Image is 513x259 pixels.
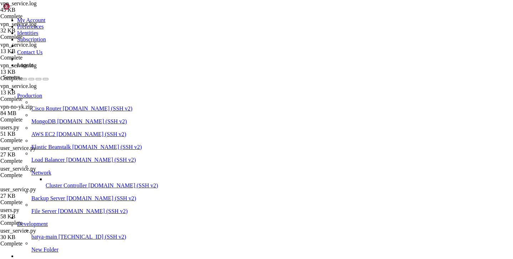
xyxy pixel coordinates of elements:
[0,240,72,247] div: Complete
[3,151,420,157] x-row: adding: vpn-no-yk/.venv/bin/pip3.12 (deflated 24%)
[0,213,72,220] div: 58 KB
[0,207,19,213] span: users.py
[3,68,420,74] x-row: adding: vpn-no-yk/.venv/lib/python3.12/site-packages/__pycache__/ (stored 0%)
[3,74,420,80] x-row: adding: vpn-no-yk/.venv/lib/python3.12/site-packages/__pycache__/_virtualenv.cpython-312.pyc (def...
[0,0,72,13] span: vpn_service.log
[0,193,72,199] div: 27 KB
[3,145,420,151] x-row: adding: vpn-no-yk/.venv/bin/[DOMAIN_NAME] (deflated 65%)
[0,48,72,55] div: 13 KB
[3,27,420,33] x-row: adding: vpn-no-yk/.venv/lib/python3.12/site-packages/charset_normalizer/__pycache__/api.cpython-3...
[0,34,72,40] div: Complete
[0,220,72,226] div: Complete
[0,0,37,6] span: vpn_service.log
[3,92,420,98] x-row: adding: vpn-no-yk/.venv/bin/pip-3.12 (deflated 24%)
[0,104,32,110] span: vpn-no-yk.zip
[3,186,420,192] x-row: adding: vpn-no-yk/__pycache__/config.cpython-312.pyc (deflated 27%)
[0,166,36,172] span: user_service.py
[0,89,72,96] div: 13 KB
[0,104,72,116] span: vpn-no-yk.zip
[3,109,420,115] x-row: adding: vpn-no-yk/.venv/bin/pip3 (deflated 24%)
[3,98,420,104] x-row: adding: vpn-no-yk/.venv/bin/activate.ps1 (deflated 65%)
[0,75,72,82] div: Complete
[3,50,420,56] x-row: adding: vpn-no-yk/.venv/lib/python3.12/site-packages/idna-3.10.dist-info/WHEEL (stored 0%)
[3,9,420,15] x-row: adding: vpn-no-yk/.venv/lib/python3.12/site-packages/charset_normalizer/__pycache__/legacy.cpytho...
[0,207,72,220] span: users.py
[3,86,420,92] x-row: adding: vpn-no-yk/.venv/bin/ (stored 0%)
[3,3,420,9] x-row: adding: vpn-no-yk/.venv/lib/python3.12/site-packages/charset_normalizer/__pycache__/cd.cpython-31...
[3,169,420,175] x-row: adding: vpn-no-yk/vpn_service.db (deflated 74%)
[0,110,72,116] div: 84 MB
[0,62,72,75] span: vpn_service.log
[3,38,420,45] x-row: adding: vpn-no-yk/.venv/lib/python3.12/site-packages/idna-3.10.dist-info/METADATA (deflated 62%)
[0,145,36,151] span: user_service.py
[3,198,420,204] x-row: adding: vpn-no-yk/__pycache__/admin_routes.cpython-312.pyc (deflated 63%)
[0,13,72,20] div: Complete
[0,234,72,240] div: 30 KB
[3,181,420,187] x-row: adding: vpn-no-yk/__pycache__/app.cpython-312.pyc (deflated 55%)
[0,145,72,158] span: user_service.py
[3,175,420,181] x-row: adding: vpn-no-yk/__pycache__/ (stored 0%)
[3,157,420,163] x-row: adding: vpn-no-yk/.venv/bin/activate (deflated 62%)
[3,133,420,139] x-row: adding: vpn-no-yk/.venv/bin/activate_this.py (deflated 50%)
[0,186,36,192] span: user_service.py
[0,172,72,178] div: Complete
[3,15,420,21] x-row: adding: vpn-no-yk/.venv/lib/python3.12/site-packages/charset_normalizer/__pycache__/models.cpytho...
[0,131,72,137] div: 51 KB
[3,121,420,128] x-row: adding: vpn-no-yk/.venv/bin/pip (deflated 24%)
[0,83,37,89] span: vpn_service.log
[0,116,72,123] div: Complete
[0,186,72,199] span: user_service.py
[0,228,72,240] span: user_service.py
[3,192,420,198] x-row: adding: vpn-no-yk/__pycache__/wsgi.cpython-312.pyc (deflated 48%)
[0,27,72,34] div: 32 KB
[0,42,37,48] span: vpn_service.log
[3,104,420,110] x-row: adding: vpn-no-yk/.venv/bin/normalizer (deflated 24%)
[99,222,102,228] div: (32, 37)
[0,151,72,158] div: 27 KB
[3,204,420,210] x-row: root@hiplet-33900:/var/service# systemctl restart vpn-admin
[0,228,36,234] span: user_service.py
[0,62,37,68] span: vpn_service.log
[3,21,420,27] x-row: adding: vpn-no-yk/.venv/lib/python3.12/site-packages/charset_normalizer/__pycache__/__init__.cpyt...
[0,199,72,206] div: Complete
[3,127,420,133] x-row: adding: vpn-no-yk/.venv/bin/flask (deflated 23%)
[0,21,37,27] span: vpn_service.log
[3,210,420,216] x-row: root@hiplet-33900:/var/service# systemctl restart vpn-admin
[0,137,72,144] div: Complete
[0,83,72,96] span: vpn_service.log
[3,56,420,62] x-row: adding: vpn-no-yk/.venv/lib/python3.12/site-packages/idna-3.10.dist-info/LICENSE.md (deflated 47%)
[0,21,72,34] span: vpn_service.log
[3,44,420,50] x-row: adding: vpn-no-yk/.venv/lib/python3.12/site-packages/idna-3.10.dist-info/RECORD (deflated 48%)
[0,55,72,61] div: Complete
[3,139,420,145] x-row: adding: vpn-no-yk/.venv/bin/[DOMAIN_NAME] (deflated 61%)
[0,124,72,137] span: users.py
[0,96,72,102] div: Complete
[3,80,420,86] x-row: adding: vpn-no-yk/.venv/.gitignore (stored 0%)
[3,216,420,222] x-row: root@hiplet-33900:/var/service# systemctl restart vpn-admin
[3,222,420,228] x-row: root@hiplet-33900:/var/service#
[0,158,72,164] div: Complete
[3,62,420,68] x-row: adding: vpn-no-yk/.venv/lib/python3.12/site-packages/idna-3.10.dist-info/INSTALLER (stored 0%)
[3,32,420,38] x-row: adding: vpn-no-yk/.venv/lib/python3.12/site-packages/idna-3.10.dist-info/ (stored 0%)
[3,115,420,121] x-row: adding: vpn-no-yk/.venv/bin/activate.csh (deflated 58%)
[0,124,19,130] span: users.py
[3,163,420,169] x-row: adding: vpn-no-yk/.venv/pyvenv.cfg (deflated 44%)
[0,42,72,55] span: vpn_service.log
[0,7,72,13] div: 45 KB
[0,69,72,75] div: 13 KB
